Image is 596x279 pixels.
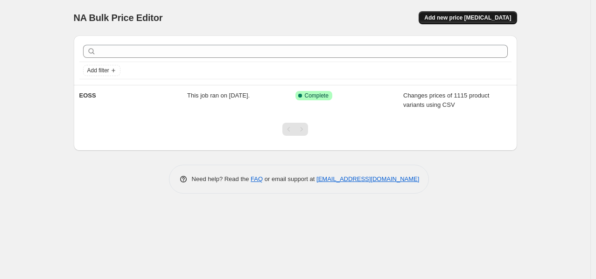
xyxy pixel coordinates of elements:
span: or email support at [263,175,316,182]
nav: Pagination [282,123,308,136]
span: Complete [305,92,329,99]
span: EOSS [79,92,96,99]
button: Add new price [MEDICAL_DATA] [419,11,517,24]
span: NA Bulk Price Editor [74,13,163,23]
a: [EMAIL_ADDRESS][DOMAIN_NAME] [316,175,419,182]
span: Add new price [MEDICAL_DATA] [424,14,511,21]
button: Add filter [83,65,120,76]
span: Add filter [87,67,109,74]
span: Changes prices of 1115 product variants using CSV [403,92,489,108]
span: Need help? Read the [192,175,251,182]
span: This job ran on [DATE]. [187,92,250,99]
a: FAQ [251,175,263,182]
